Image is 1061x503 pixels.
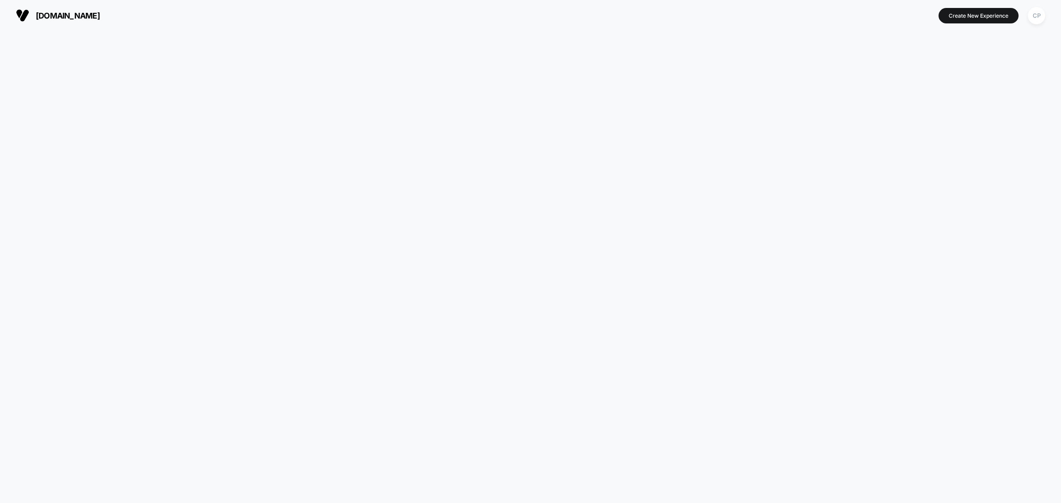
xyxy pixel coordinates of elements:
[13,8,103,23] button: [DOMAIN_NAME]
[939,8,1019,23] button: Create New Experience
[1025,7,1048,25] button: CP
[16,9,29,22] img: Visually logo
[1028,7,1045,24] div: CP
[36,11,100,20] span: [DOMAIN_NAME]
